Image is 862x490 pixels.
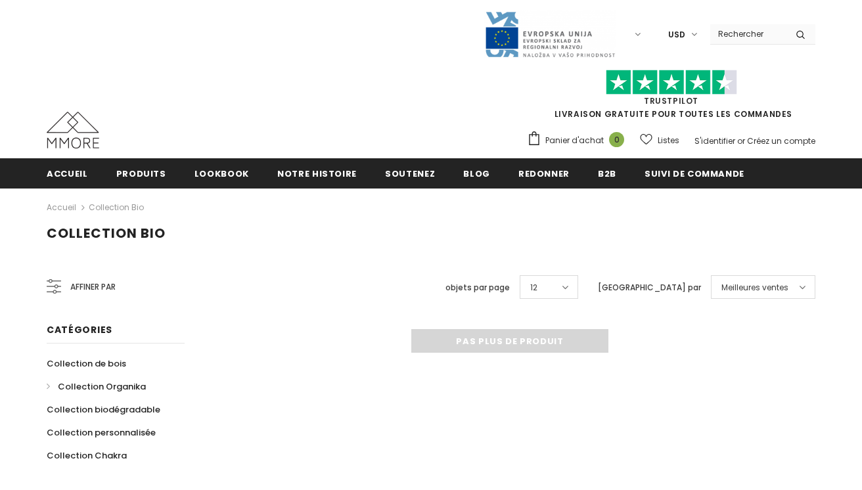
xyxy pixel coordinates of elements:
a: Produits [116,158,166,188]
a: Accueil [47,158,88,188]
span: Meilleures ventes [721,281,788,294]
span: Blog [463,167,490,180]
span: Listes [658,134,679,147]
a: Collection Organika [47,375,146,398]
a: Blog [463,158,490,188]
span: Lookbook [194,167,249,180]
span: 0 [609,132,624,147]
span: Catégories [47,323,112,336]
a: Collection biodégradable [47,398,160,421]
span: Collection Chakra [47,449,127,462]
span: LIVRAISON GRATUITE POUR TOUTES LES COMMANDES [527,76,815,120]
span: Notre histoire [277,167,357,180]
a: Collection personnalisée [47,421,156,444]
a: Redonner [518,158,570,188]
span: Redonner [518,167,570,180]
span: Accueil [47,167,88,180]
a: Suivi de commande [645,158,744,188]
span: Collection Bio [47,224,166,242]
span: Suivi de commande [645,167,744,180]
a: Notre histoire [277,158,357,188]
span: Collection personnalisée [47,426,156,439]
span: or [737,135,745,146]
span: USD [668,28,685,41]
a: Panier d'achat 0 [527,131,631,150]
input: Search Site [710,24,786,43]
span: Panier d'achat [545,134,604,147]
label: objets par page [445,281,510,294]
img: Faites confiance aux étoiles pilotes [606,70,737,95]
a: Javni Razpis [484,28,616,39]
a: TrustPilot [644,95,698,106]
a: soutenez [385,158,435,188]
a: Listes [640,129,679,152]
span: Collection de bois [47,357,126,370]
a: Créez un compte [747,135,815,146]
span: Collection Organika [58,380,146,393]
a: Lookbook [194,158,249,188]
span: Produits [116,167,166,180]
a: Collection de bois [47,352,126,375]
a: Collection Chakra [47,444,127,467]
label: [GEOGRAPHIC_DATA] par [598,281,701,294]
span: soutenez [385,167,435,180]
span: Collection biodégradable [47,403,160,416]
img: Javni Razpis [484,11,616,58]
span: 12 [530,281,537,294]
a: B2B [598,158,616,188]
a: S'identifier [694,135,735,146]
span: Affiner par [70,280,116,294]
img: Cas MMORE [47,112,99,148]
a: Collection Bio [89,202,144,213]
a: Accueil [47,200,76,215]
span: B2B [598,167,616,180]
